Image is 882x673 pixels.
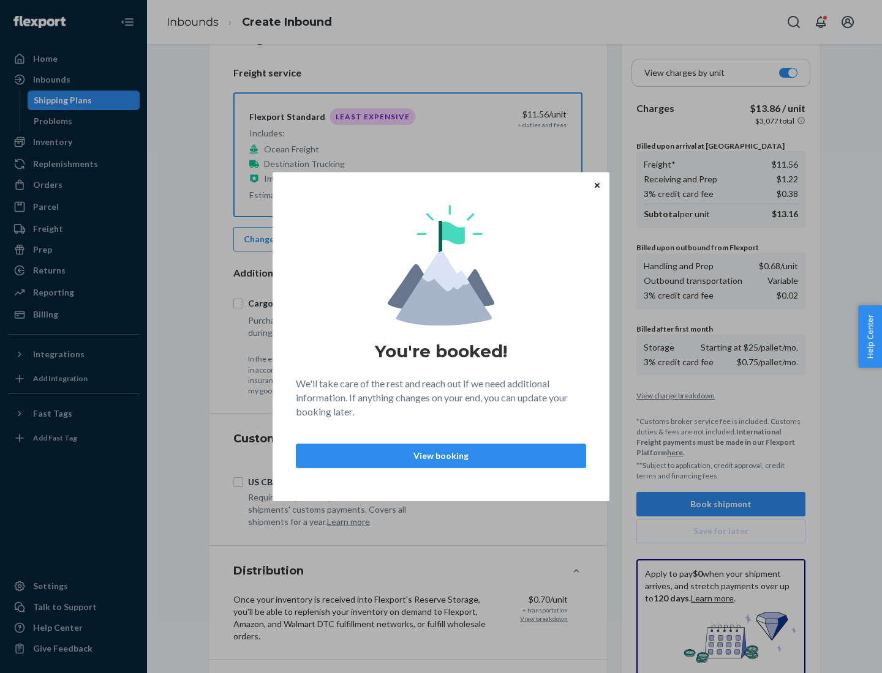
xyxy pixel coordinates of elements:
img: svg+xml,%3Csvg%20viewBox%3D%220%200%20174%20197%22%20fill%3D%22none%22%20xmlns%3D%22http%3A%2F%2F... [388,205,494,325]
p: We'll take care of the rest and reach out if we need additional information. If anything changes ... [296,377,586,419]
h1: You're booked! [375,340,507,362]
button: Close [591,178,603,191]
button: View booking [296,444,586,468]
p: View booking [306,450,576,462]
